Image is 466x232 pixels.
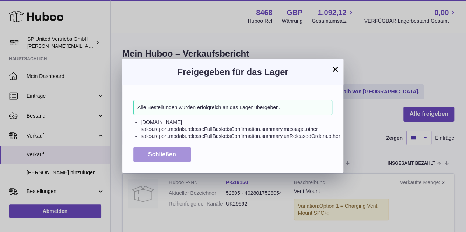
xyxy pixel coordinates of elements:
button: × [331,65,340,74]
li: [DOMAIN_NAME] sales.report.modals.releaseFullBasketsConfirmation.summary.message.other [141,119,332,133]
button: Schließen [133,147,191,162]
h3: Freigegeben für das Lager [133,66,332,78]
span: Schließen [148,151,176,157]
li: sales.report.modals.releaseFullBasketsConfirmation.summary.unReleasedOrders.other [141,133,332,140]
div: Alle Bestellungen wurden erfolgreich an das Lager übergeben. [133,100,332,115]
